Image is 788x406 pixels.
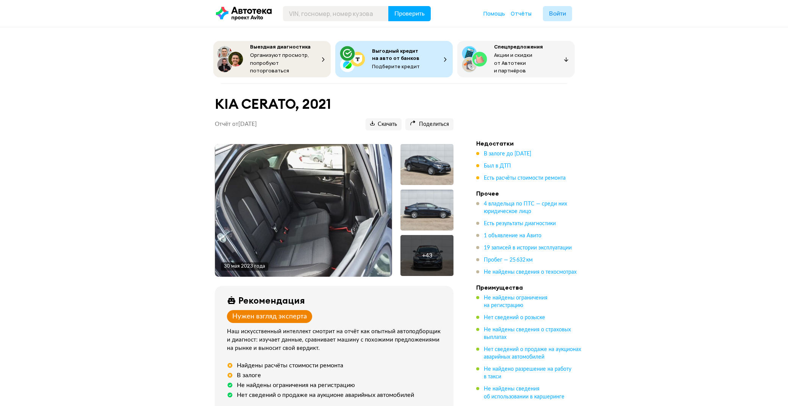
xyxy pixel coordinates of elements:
span: Не найдено разрешение на работу в такси [484,367,571,379]
span: Был в ДТП [484,163,511,169]
span: Не найдены сведения об использовании в каршеринге [484,386,564,399]
span: Выгодный кредит на авто от банков [372,47,419,61]
div: В залоге [237,372,261,379]
div: Рекомендация [238,295,305,306]
span: Пробег — 25 632 км [484,257,533,263]
h4: Прочее [476,190,582,197]
div: 30 мая 2023 года [224,263,265,270]
span: 19 записей в истории эксплуатации [484,245,572,251]
a: Помощь [483,10,505,17]
button: СпецпредложенияАкции и скидки от Автотеки и партнёров [457,41,575,77]
button: Выгодный кредит на авто от банковПодберите кредит [335,41,453,77]
span: Скачать [370,121,397,128]
span: Есть результаты диагностики [484,221,556,226]
span: 4 владельца по ПТС — среди них юридическое лицо [484,201,567,214]
span: Организуют просмотр, попробуют поторговаться [250,52,309,74]
button: Выездная диагностикаОрганизуют просмотр, попробуют поторговаться [213,41,331,77]
span: Поделиться [410,121,449,128]
a: Отчёты [511,10,532,17]
button: Поделиться [405,118,453,130]
button: Войти [543,6,572,21]
span: Войти [549,11,566,17]
p: Отчёт от [DATE] [215,121,257,128]
button: Проверить [388,6,431,21]
span: Не найдены ограничения на регистрацию [484,295,547,308]
span: 1 объявление на Авито [484,233,541,238]
span: Нет сведений о розыске [484,315,545,320]
div: Найдены расчёты стоимости ремонта [237,362,343,369]
span: Нет сведений о продаже на аукционах аварийных автомобилей [484,347,581,360]
div: Нужен взгляд эксперта [232,312,307,321]
span: Есть расчёты стоимости ремонта [484,176,566,181]
h4: Недостатки [476,140,582,147]
h1: KIA CERATO, 2021 [215,96,453,112]
span: В залоге до [DATE] [484,151,531,157]
span: Спецпредложения [494,43,543,50]
div: + 43 [422,252,432,259]
input: VIN, госномер, номер кузова [283,6,389,21]
span: Не найдены сведения о страховых выплатах [484,327,571,340]
h4: Преимущества [476,284,582,291]
span: Акции и скидки от Автотеки и партнёров [494,52,532,74]
div: Наш искусственный интеллект смотрит на отчёт как опытный автоподборщик и диагност: изучает данные... [227,328,444,353]
span: Подберите кредит [372,63,420,70]
span: Не найдены сведения о техосмотрах [484,270,577,275]
span: Проверить [394,11,425,17]
span: Выездная диагностика [250,43,311,50]
img: Main car [215,144,392,277]
button: Скачать [366,118,402,130]
div: Не найдены ограничения на регистрацию [237,381,355,389]
div: Нет сведений о продаже на аукционе аварийных автомобилей [237,391,414,399]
